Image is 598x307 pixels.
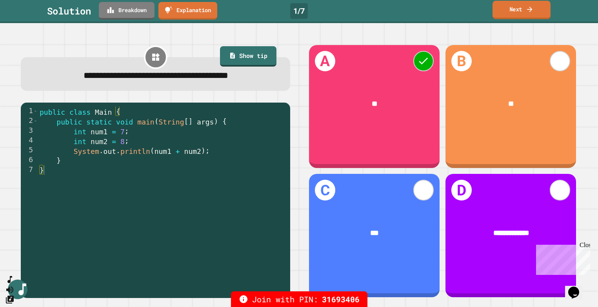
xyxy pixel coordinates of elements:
div: 2 [21,116,38,126]
div: Chat with us now!Close [3,3,54,50]
div: 4 [21,136,38,146]
div: 1 / 7 [290,3,308,19]
h1: A [315,51,335,71]
div: 3 [21,126,38,136]
div: Solution [47,4,91,18]
button: Change Music [5,294,15,304]
button: SpeedDial basic example [5,275,15,285]
div: 5 [21,146,38,155]
h1: D [451,180,472,200]
a: Next [493,1,551,19]
span: Toggle code folding, rows 2 through 6 [33,116,38,126]
div: 6 [21,155,38,165]
div: 7 [21,165,38,175]
span: Toggle code folding, rows 1 through 7 [33,107,38,116]
a: Breakdown [99,2,154,20]
h1: C [315,180,335,200]
div: 1 [21,107,38,116]
iframe: chat widget [565,276,590,299]
div: Join with PIN: [231,291,367,307]
button: Mute music [5,285,15,294]
a: Show tip [220,46,276,66]
span: 31693406 [322,293,360,305]
iframe: chat widget [533,242,590,275]
h1: B [451,51,472,71]
a: Explanation [158,2,217,20]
